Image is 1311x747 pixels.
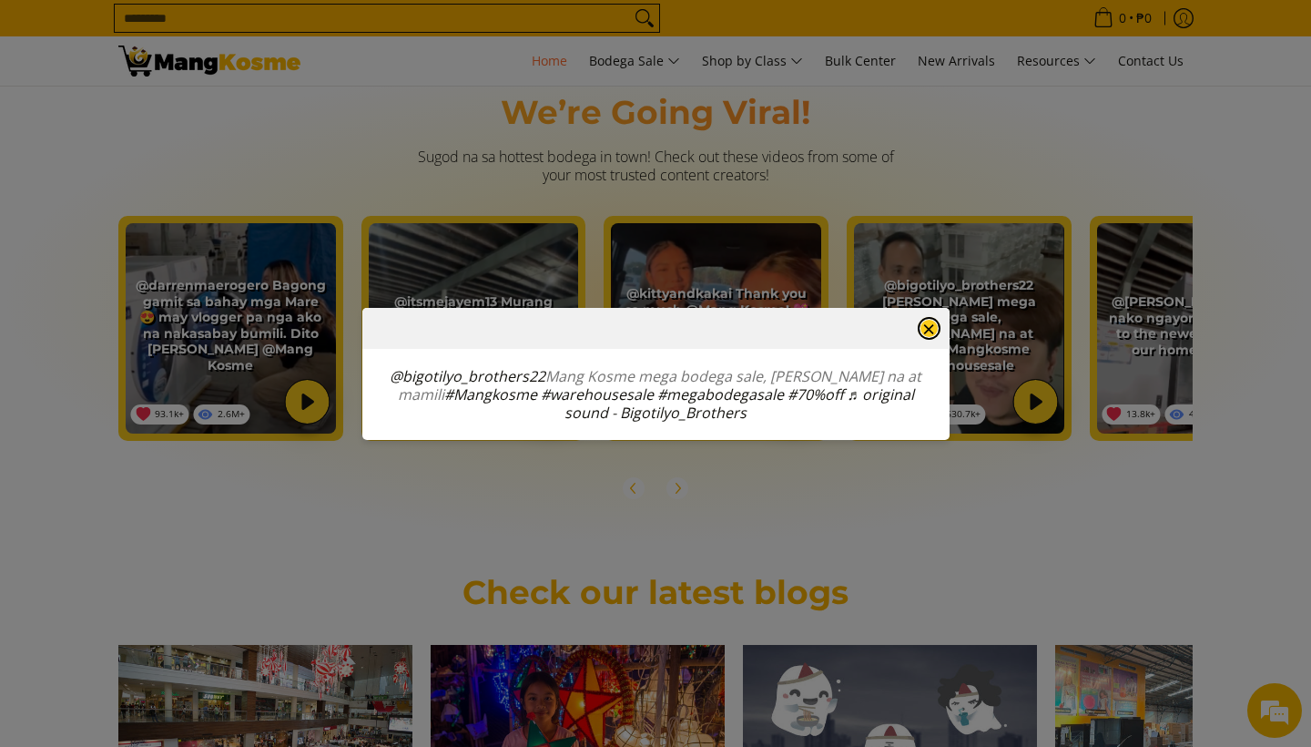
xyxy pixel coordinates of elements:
a: #megabodegasale [657,384,784,404]
a: #70%off [788,384,844,404]
a: #warehousesale [541,384,654,404]
button: × [918,317,940,340]
a: ♬ original sound - Bigotilyo_Brothers [564,384,914,423]
section: Mang Kosme mega bodega sale, [PERSON_NAME] na at mamili [381,367,931,422]
a: #Mangkosme [444,384,537,404]
a: @bigotilyo_brothers22 [390,366,545,386]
